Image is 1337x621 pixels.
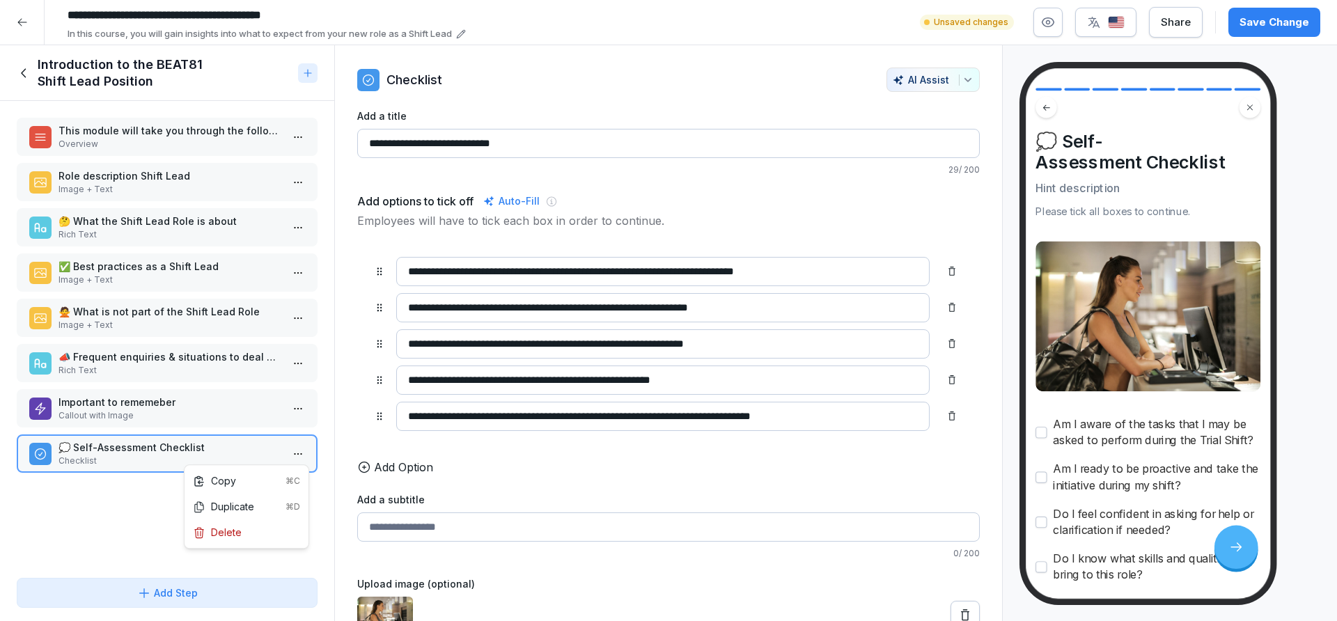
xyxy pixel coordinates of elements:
[193,473,300,488] div: Copy
[286,501,300,513] div: ⌘D
[193,525,242,540] div: Delete
[193,499,300,514] div: Duplicate
[893,74,974,86] div: AI Assist
[286,475,300,487] div: ⌘C
[1108,16,1125,29] img: us.svg
[1161,15,1191,30] div: Share
[1240,15,1309,30] div: Save Change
